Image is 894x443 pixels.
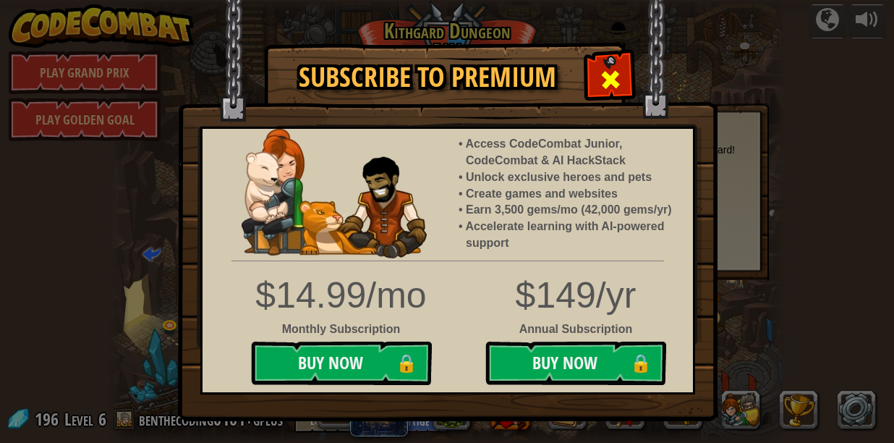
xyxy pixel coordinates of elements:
li: Earn 3,500 gems/mo (42,000 gems/yr) [466,202,678,219]
button: Buy Now🔒 [251,342,432,385]
img: anya-and-nando-pet.webp [242,129,427,258]
div: Monthly Subscription [245,321,437,338]
div: $149/yr [192,270,704,321]
li: Accelerate learning with AI-powered support [466,219,678,252]
div: Annual Subscription [192,321,704,338]
li: Create games and websites [466,186,678,203]
li: Unlock exclusive heroes and pets [466,169,678,186]
div: $14.99/mo [245,270,437,321]
button: Buy Now🔒 [485,342,666,385]
li: Access CodeCombat Junior, CodeCombat & AI HackStack [466,136,678,169]
h1: Subscribe to Premium [279,62,576,93]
